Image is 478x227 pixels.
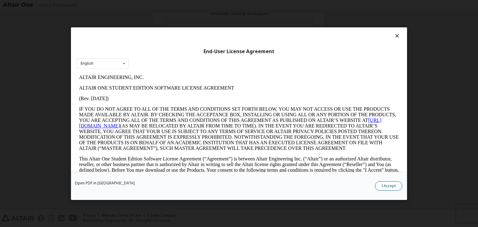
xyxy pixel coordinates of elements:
a: Open PDF in [GEOGRAPHIC_DATA] [75,181,135,185]
p: ALTAIR ONE STUDENT EDITION SOFTWARE LICENSE AGREEMENT [2,13,322,19]
p: ALTAIR ENGINEERING, INC. [2,2,322,8]
a: [URL][DOMAIN_NAME] [2,45,305,56]
div: End-User License Agreement [77,48,401,54]
div: English [81,62,93,65]
button: I Accept [375,181,402,191]
p: (Rev. [DATE]) [2,24,322,29]
p: This Altair One Student Edition Software License Agreement (“Agreement”) is between Altair Engine... [2,84,322,106]
p: IF YOU DO NOT AGREE TO ALL OF THE TERMS AND CONDITIONS SET FORTH BELOW, YOU MAY NOT ACCESS OR USE... [2,34,322,79]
